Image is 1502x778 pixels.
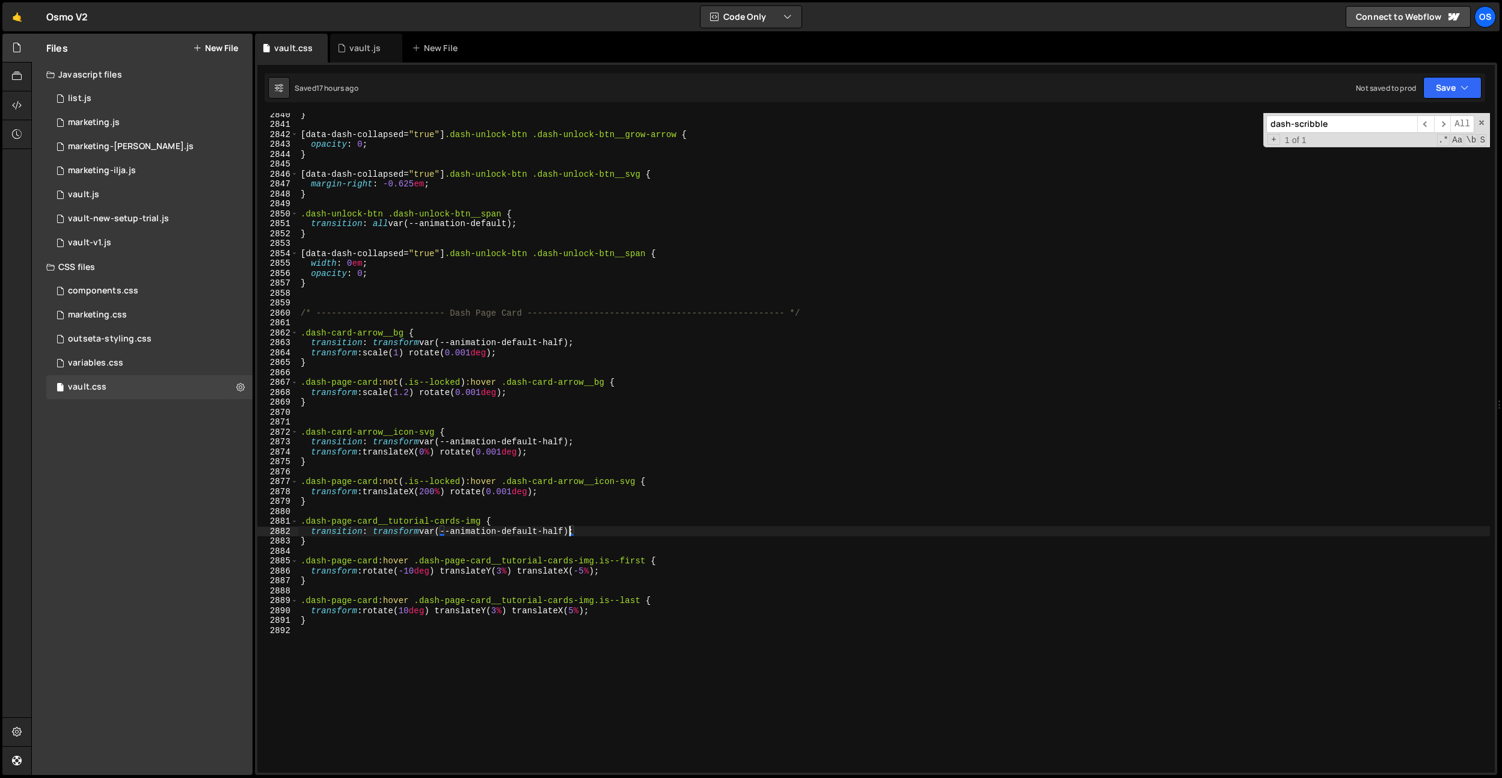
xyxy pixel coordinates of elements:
[257,417,298,427] div: 2871
[257,318,298,328] div: 2861
[257,616,298,626] div: 2891
[257,298,298,308] div: 2859
[257,467,298,477] div: 2876
[46,87,253,111] div: 16596/45151.js
[316,83,358,93] div: 17 hours ago
[1417,115,1434,133] span: ​
[2,2,32,31] a: 🤙
[257,507,298,517] div: 2880
[257,497,298,507] div: 2879
[46,41,68,55] h2: Files
[257,397,298,408] div: 2869
[68,117,120,128] div: marketing.js
[257,239,298,249] div: 2853
[257,358,298,368] div: 2865
[257,209,298,219] div: 2850
[68,382,106,393] div: vault.css
[68,286,138,296] div: components.css
[257,199,298,209] div: 2849
[257,487,298,497] div: 2878
[1346,6,1471,28] a: Connect to Webflow
[257,328,298,338] div: 2862
[257,447,298,458] div: 2874
[257,229,298,239] div: 2852
[68,189,99,200] div: vault.js
[1451,134,1464,146] span: CaseSensitive Search
[257,189,298,200] div: 2848
[1474,6,1496,28] a: Os
[257,179,298,189] div: 2847
[1437,134,1450,146] span: RegExp Search
[46,207,253,231] div: 16596/45152.js
[46,183,253,207] div: 16596/45133.js
[46,10,88,24] div: Osmo V2
[257,120,298,130] div: 2841
[257,278,298,289] div: 2857
[257,408,298,418] div: 2870
[274,42,313,54] div: vault.css
[68,165,136,176] div: marketing-ilja.js
[1465,134,1477,146] span: Whole Word Search
[68,358,123,369] div: variables.css
[1266,115,1417,133] input: Search for
[257,556,298,566] div: 2885
[412,42,462,54] div: New File
[257,527,298,537] div: 2882
[46,159,253,183] div: 16596/45423.js
[46,111,253,135] div: 16596/45422.js
[257,259,298,269] div: 2855
[257,170,298,180] div: 2846
[257,477,298,487] div: 2877
[46,231,253,255] div: 16596/45132.js
[1356,83,1416,93] div: Not saved to prod
[1423,77,1482,99] button: Save
[257,130,298,140] div: 2842
[257,348,298,358] div: 2864
[46,351,253,375] div: 16596/45154.css
[193,43,238,53] button: New File
[349,42,381,54] div: vault.js
[257,596,298,606] div: 2889
[1280,135,1311,145] span: 1 of 1
[257,388,298,398] div: 2868
[46,279,253,303] div: 16596/45511.css
[68,93,91,104] div: list.js
[46,375,253,399] div: 16596/45153.css
[32,63,253,87] div: Javascript files
[68,213,169,224] div: vault-new-setup-trial.js
[257,269,298,279] div: 2856
[46,303,253,327] div: 16596/45446.css
[295,83,358,93] div: Saved
[68,141,194,152] div: marketing-[PERSON_NAME].js
[257,626,298,636] div: 2892
[68,310,127,320] div: marketing.css
[68,334,152,345] div: outseta-styling.css
[1450,115,1474,133] span: Alt-Enter
[257,606,298,616] div: 2890
[1479,134,1486,146] span: Search In Selection
[257,159,298,170] div: 2845
[257,219,298,229] div: 2851
[68,237,111,248] div: vault-v1.js
[257,457,298,467] div: 2875
[257,516,298,527] div: 2881
[257,308,298,319] div: 2860
[46,327,253,351] div: 16596/45156.css
[1268,134,1280,145] span: Toggle Replace mode
[257,566,298,577] div: 2886
[257,547,298,557] div: 2884
[257,586,298,596] div: 2888
[257,289,298,299] div: 2858
[1434,115,1451,133] span: ​
[257,249,298,259] div: 2854
[257,536,298,547] div: 2883
[32,255,253,279] div: CSS files
[257,150,298,160] div: 2844
[257,576,298,586] div: 2887
[257,368,298,378] div: 2866
[257,139,298,150] div: 2843
[257,338,298,348] div: 2863
[700,6,802,28] button: Code Only
[46,135,253,159] div: 16596/45424.js
[257,110,298,120] div: 2840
